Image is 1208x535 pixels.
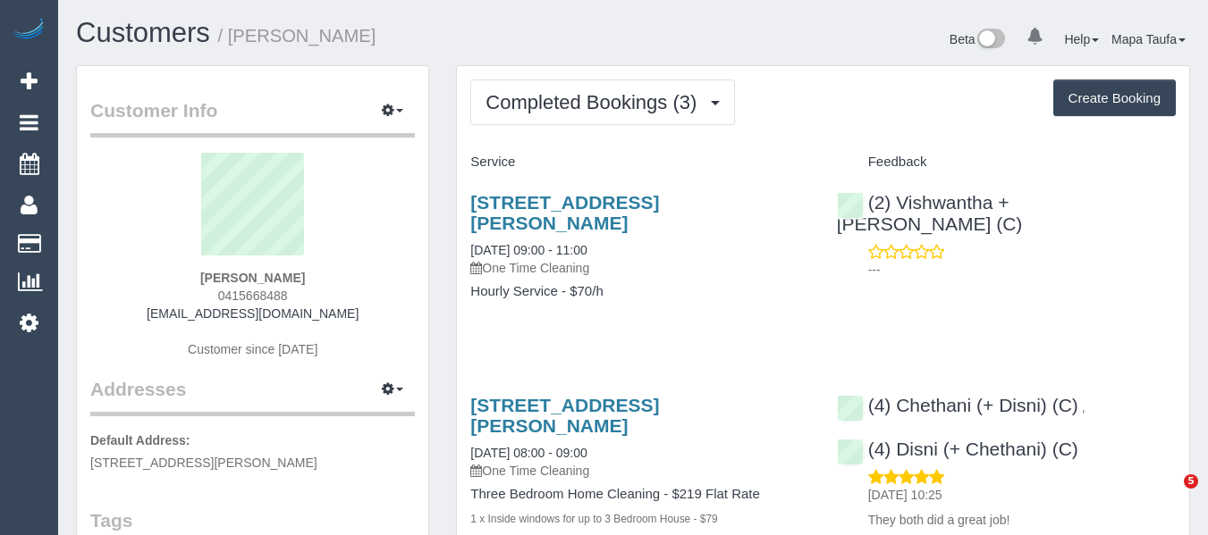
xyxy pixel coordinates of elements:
[837,155,1176,170] h4: Feedback
[470,462,809,480] p: One Time Cleaning
[470,446,587,460] a: [DATE] 08:00 - 09:00
[868,486,1176,504] p: [DATE] 10:25
[976,29,1005,52] img: New interface
[200,271,305,285] strong: [PERSON_NAME]
[470,395,659,436] a: [STREET_ADDRESS][PERSON_NAME]
[837,192,1023,234] a: (2) Vishwantha + [PERSON_NAME] (C)
[868,261,1176,279] p: ---
[470,155,809,170] h4: Service
[147,306,359,321] a: [EMAIL_ADDRESS][DOMAIN_NAME]
[90,431,190,449] label: Default Address:
[470,513,717,525] small: 1 x Inside windows for up to 3 Bedroom House - $79
[218,288,288,303] span: 0415668488
[1147,474,1190,517] iframe: Intercom live chat
[470,259,809,277] p: One Time Cleaning
[470,487,809,502] h4: Three Bedroom Home Cleaning - $219 Flat Rate
[470,79,735,125] button: Completed Bookings (3)
[1082,400,1086,414] span: ,
[950,32,1005,46] a: Beta
[470,192,659,233] a: [STREET_ADDRESS][PERSON_NAME]
[837,395,1078,415] a: (4) Chethani (+ Disni) (C)
[1184,474,1198,489] span: 5
[218,26,376,46] small: / [PERSON_NAME]
[470,243,587,257] a: [DATE] 09:00 - 11:00
[837,439,1078,459] a: (4) Disni (+ Chethani) (C)
[1053,79,1176,117] button: Create Booking
[188,342,317,356] span: Customer since [DATE]
[11,18,46,43] img: Automaid Logo
[90,97,415,138] legend: Customer Info
[486,91,705,113] span: Completed Bookings (3)
[470,284,809,299] h4: Hourly Service - $70/h
[1064,32,1099,46] a: Help
[1111,32,1186,46] a: Mapa Taufa
[76,17,210,48] a: Customers
[868,511,1176,529] p: They both did a great job!
[90,456,317,470] span: [STREET_ADDRESS][PERSON_NAME]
